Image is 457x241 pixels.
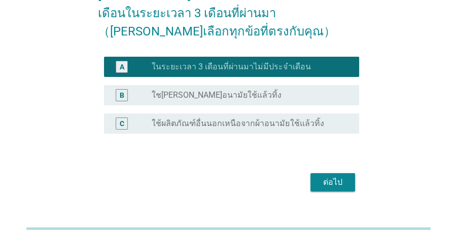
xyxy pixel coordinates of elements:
label: ในระยะเวลา 3 เดือนที่ผ่านมาไม่มีประจำเดือน [152,62,310,72]
button: ต่อไป [310,173,355,191]
div: C [120,118,124,129]
div: B [120,90,124,100]
label: ใช้ผลิตภัณฑ์อื่นนอกเหนือจากผ้าอนามัยใช้แล้วทิ้ง [152,118,324,129]
label: ใช[PERSON_NAME]อนามัยใช้แล้วทิ้ง [152,90,282,100]
div: ต่อไป [319,176,347,188]
div: A [120,61,124,72]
